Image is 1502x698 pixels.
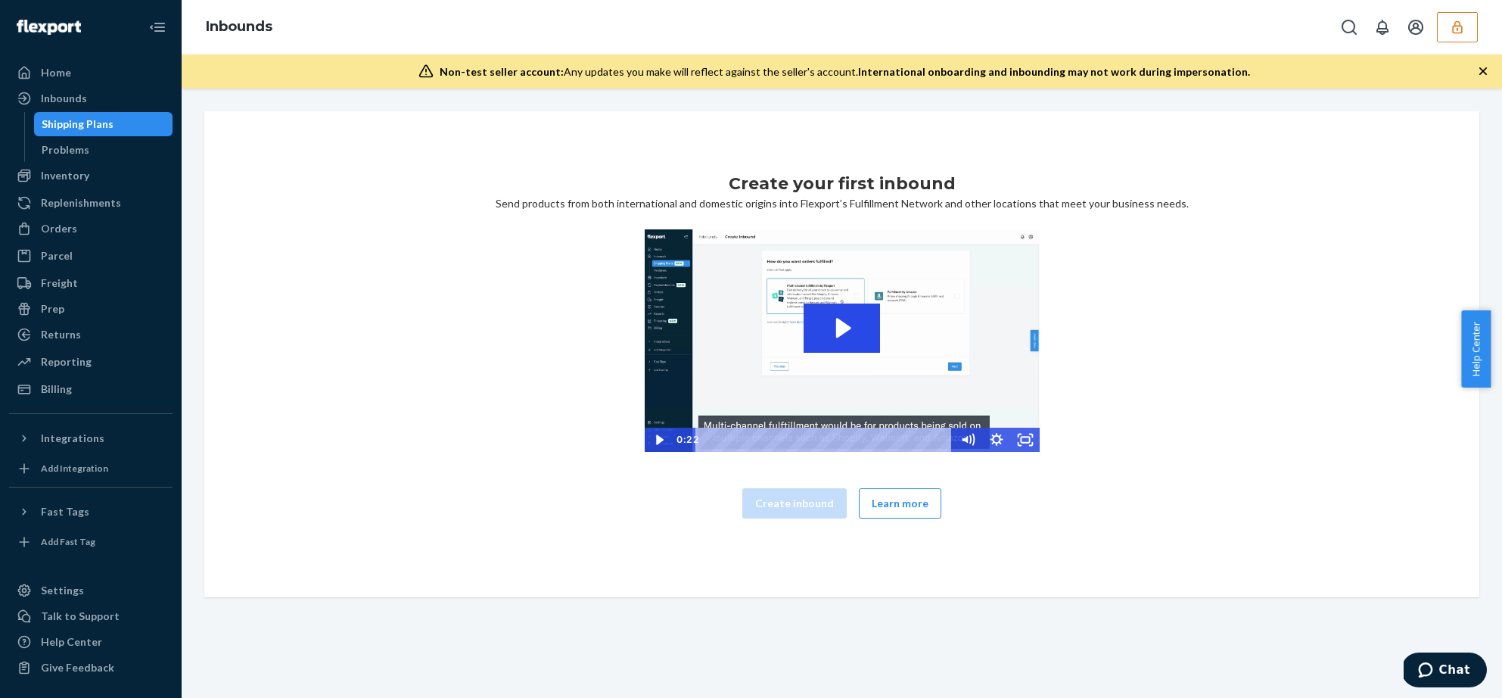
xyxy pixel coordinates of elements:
[194,5,285,49] ol: breadcrumbs
[41,195,121,210] div: Replenishments
[9,86,173,111] a: Inbounds
[9,244,173,268] a: Parcel
[34,112,173,136] a: Shipping Plans
[706,428,946,452] div: Playbar
[9,604,173,628] button: Talk to Support
[41,221,77,236] div: Orders
[953,428,982,452] button: Mute
[9,323,173,347] a: Returns
[41,462,108,475] div: Add Integration
[41,431,104,446] div: Integrations
[858,65,1250,78] span: International onboarding and inbounding may not work during impersonation.
[1334,12,1364,42] button: Open Search Box
[1367,12,1398,42] button: Open notifications
[41,327,81,342] div: Returns
[9,164,173,188] a: Inventory
[41,354,92,369] div: Reporting
[9,457,173,481] a: Add Integration
[216,172,1467,537] div: Send products from both international and domestic origins into Flexport’s Fulfillment Network an...
[440,64,1250,79] div: Any updates you make will reflect against the seller's account.
[804,304,881,353] button: Play Video: 2023-09-11_Flexport_Inbounds_HighRes
[41,535,95,548] div: Add Fast Tag
[9,377,173,401] a: Billing
[1404,653,1487,690] iframe: Opens a widget where you can chat to one of our agents
[34,138,173,162] a: Problems
[645,229,1040,452] img: Video Thumbnail
[41,301,64,316] div: Prep
[729,172,956,196] h1: Create your first inbound
[41,91,87,106] div: Inbounds
[1401,12,1431,42] button: Open account menu
[440,65,564,78] span: Non-test seller account:
[859,488,941,519] button: Learn more
[9,500,173,524] button: Fast Tags
[41,276,78,291] div: Freight
[1011,428,1040,452] button: Fullscreen
[17,20,81,35] img: Flexport logo
[645,428,673,452] button: Play Video
[9,217,173,241] a: Orders
[42,142,89,157] div: Problems
[9,578,173,603] a: Settings
[9,271,173,295] a: Freight
[41,168,89,183] div: Inventory
[9,630,173,654] a: Help Center
[42,117,114,132] div: Shipping Plans
[41,609,120,624] div: Talk to Support
[41,65,71,80] div: Home
[41,504,89,519] div: Fast Tags
[9,656,173,680] button: Give Feedback
[206,18,272,35] a: Inbounds
[41,634,102,650] div: Help Center
[9,61,173,85] a: Home
[9,426,173,450] button: Integrations
[142,12,173,42] button: Close Navigation
[9,191,173,215] a: Replenishments
[41,248,73,263] div: Parcel
[41,382,72,397] div: Billing
[1461,310,1491,388] button: Help Center
[9,350,173,374] a: Reporting
[982,428,1011,452] button: Show settings menu
[9,297,173,321] a: Prep
[9,530,173,554] a: Add Fast Tag
[742,488,847,519] button: Create inbound
[41,660,114,675] div: Give Feedback
[41,583,84,598] div: Settings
